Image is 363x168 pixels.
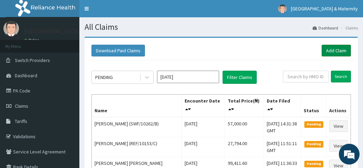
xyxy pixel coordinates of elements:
[313,25,338,31] a: Dashboard
[278,5,287,13] img: User Image
[264,117,301,137] td: [DATE] 14:31:38 GMT
[264,95,301,117] th: Date Filed
[24,28,114,34] p: [GEOGRAPHIC_DATA] & Maternity
[301,95,326,117] th: Status
[283,71,328,82] input: Search by HMO ID
[225,137,264,157] td: 27,794.00
[15,57,50,63] span: Switch Providers
[331,71,351,82] input: Search
[225,95,264,117] th: Total Price(₦)
[264,137,301,157] td: [DATE] 11:51:11 GMT
[3,21,19,36] img: User Image
[181,95,225,117] th: Encounter Date
[225,117,264,137] td: 57,000.00
[291,6,358,12] span: [GEOGRAPHIC_DATA] & Maternity
[91,45,145,56] button: Download Paid Claims
[329,120,348,132] a: View
[40,44,95,114] span: We're online!
[304,121,323,127] span: Pending
[322,45,351,56] a: Add Claim
[3,102,131,126] textarea: Type your message and hit 'Enter'
[113,3,130,20] div: Minimize live chat window
[339,25,358,31] li: Claims
[85,23,358,32] h1: All Claims
[15,103,28,109] span: Claims
[24,38,41,43] a: Online
[157,71,219,83] input: Select Month and Year
[181,137,225,157] td: [DATE]
[304,161,323,167] span: Pending
[223,71,257,84] button: Filter Claims
[92,117,182,137] td: [PERSON_NAME] (SWF/10262/B)
[15,118,27,124] span: Tariffs
[304,141,323,147] span: Pending
[326,95,351,117] th: Actions
[329,140,348,152] a: View
[95,74,113,81] div: PENDING
[92,95,182,117] th: Name
[15,72,37,79] span: Dashboard
[92,137,182,157] td: [PERSON_NAME] (REF/10153/C)
[181,117,225,137] td: [DATE]
[36,39,116,48] div: Chat with us now
[13,35,28,52] img: d_794563401_company_1708531726252_794563401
